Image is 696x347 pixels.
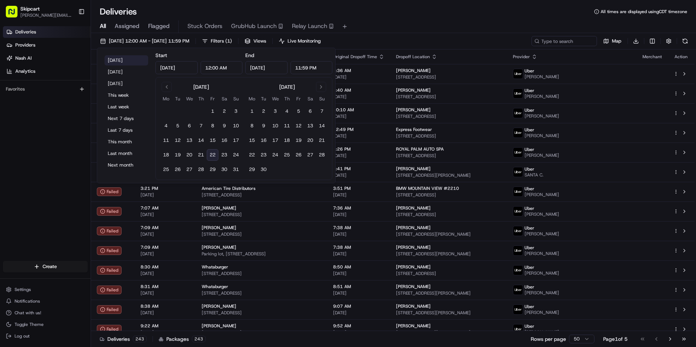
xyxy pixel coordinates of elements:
[183,149,195,161] button: 20
[316,149,328,161] button: 28
[100,22,106,31] span: All
[162,82,172,92] button: Go to previous month
[202,205,236,211] span: [PERSON_NAME]
[269,149,281,161] button: 24
[195,135,207,146] button: 14
[172,135,183,146] button: 12
[97,246,122,255] button: Failed
[104,113,148,124] button: Next 7 days
[187,22,222,31] span: Stuck Orders
[525,88,534,93] span: Uber
[246,120,258,132] button: 8
[304,135,316,146] button: 20
[199,36,235,46] button: Filters(1)
[160,95,172,103] th: Monday
[525,290,559,296] span: [PERSON_NAME]
[218,120,230,132] button: 9
[396,310,501,316] span: [STREET_ADDRESS][PERSON_NAME]
[396,107,431,113] span: [PERSON_NAME]
[525,304,534,310] span: Uber
[281,105,293,117] button: 4
[104,79,148,89] button: [DATE]
[333,244,384,250] span: 7:38 AM
[4,103,59,116] a: 📗Knowledge Base
[97,36,193,46] button: [DATE] 12:00 AM - [DATE] 11:59 PM
[160,135,172,146] button: 11
[97,266,122,275] div: Failed
[513,54,530,60] span: Provider
[396,127,432,132] span: Express Footwear
[141,212,190,218] span: [DATE]
[601,9,687,15] span: All times are displayed using CDT timezone
[396,205,431,211] span: [PERSON_NAME]
[525,231,559,237] span: [PERSON_NAME]
[3,284,88,295] button: Settings
[513,89,523,98] img: uber-new-logo.jpeg
[183,95,195,103] th: Wednesday
[293,135,304,146] button: 19
[218,95,230,103] th: Saturday
[333,310,384,316] span: [DATE]
[97,187,122,196] button: Failed
[333,107,384,113] span: 10:10 AM
[104,160,148,170] button: Next month
[333,94,384,100] span: [DATE]
[513,167,523,177] img: uber-new-logo.jpeg
[141,186,190,191] span: 3:21 PM
[333,212,384,218] span: [DATE]
[333,284,384,290] span: 8:51 AM
[316,120,328,132] button: 14
[3,39,91,51] a: Providers
[396,133,501,139] span: [STREET_ADDRESS]
[246,105,258,117] button: 1
[333,153,384,159] span: [DATE]
[525,211,559,217] span: [PERSON_NAME]
[333,251,384,257] span: [DATE]
[258,135,269,146] button: 16
[172,149,183,161] button: 19
[15,55,32,61] span: Nash AI
[25,77,92,83] div: We're available if you need us!
[230,95,242,103] th: Sunday
[3,319,88,330] button: Toggle Theme
[202,310,321,316] span: [STREET_ADDRESS]
[20,5,40,12] button: Skipcart
[202,244,236,250] span: [PERSON_NAME]
[195,120,207,132] button: 7
[183,120,195,132] button: 6
[246,135,258,146] button: 15
[183,164,195,175] button: 27
[513,187,523,196] img: uber-new-logo.jpeg
[333,225,384,231] span: 7:38 AM
[207,164,218,175] button: 29
[525,310,559,315] span: [PERSON_NAME]
[333,166,384,172] span: 1:41 PM
[396,284,431,290] span: [PERSON_NAME]
[525,68,534,74] span: Uber
[15,105,56,113] span: Knowledge Base
[246,149,258,161] button: 22
[245,52,254,59] label: End
[316,82,326,92] button: Go to next month
[525,284,534,290] span: Uber
[333,290,384,296] span: [DATE]
[172,95,183,103] th: Tuesday
[97,286,122,294] button: Failed
[202,231,321,237] span: [STREET_ADDRESS]
[276,36,324,46] button: Live Monitoring
[513,128,523,137] img: uber-new-logo.jpeg
[333,146,384,152] span: 1:26 PM
[172,164,183,175] button: 26
[525,225,534,231] span: Uber
[97,227,122,235] div: Failed
[396,172,501,178] span: [STREET_ADDRESS][PERSON_NAME]
[141,231,190,237] span: [DATE]
[230,120,242,132] button: 10
[288,38,321,44] span: Live Monitoring
[513,305,523,314] img: uber-new-logo.jpeg
[104,55,148,65] button: [DATE]
[333,127,384,132] span: 12:49 PM
[333,87,384,93] span: 8:40 AM
[20,12,72,18] button: [PERSON_NAME][EMAIL_ADDRESS][PERSON_NAME][DOMAIN_NAME]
